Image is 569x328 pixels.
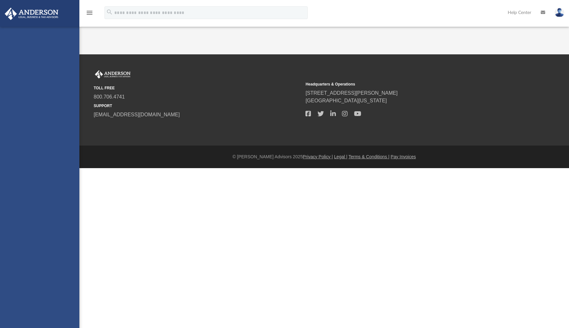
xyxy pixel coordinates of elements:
a: Legal | [334,154,347,159]
img: Anderson Advisors Platinum Portal [94,70,132,79]
img: User Pic [555,8,564,17]
small: TOLL FREE [94,85,301,91]
img: Anderson Advisors Platinum Portal [3,8,60,20]
i: menu [86,9,93,17]
div: © [PERSON_NAME] Advisors 2025 [79,154,569,160]
a: Terms & Conditions | [349,154,390,159]
a: 800.706.4741 [94,94,125,99]
small: SUPPORT [94,103,301,109]
a: menu [86,12,93,17]
a: [GEOGRAPHIC_DATA][US_STATE] [305,98,387,103]
small: Headquarters & Operations [305,81,513,87]
a: Pay Invoices [391,154,416,159]
i: search [106,9,113,16]
a: Privacy Policy | [303,154,333,159]
a: [EMAIL_ADDRESS][DOMAIN_NAME] [94,112,180,117]
a: [STREET_ADDRESS][PERSON_NAME] [305,90,398,96]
